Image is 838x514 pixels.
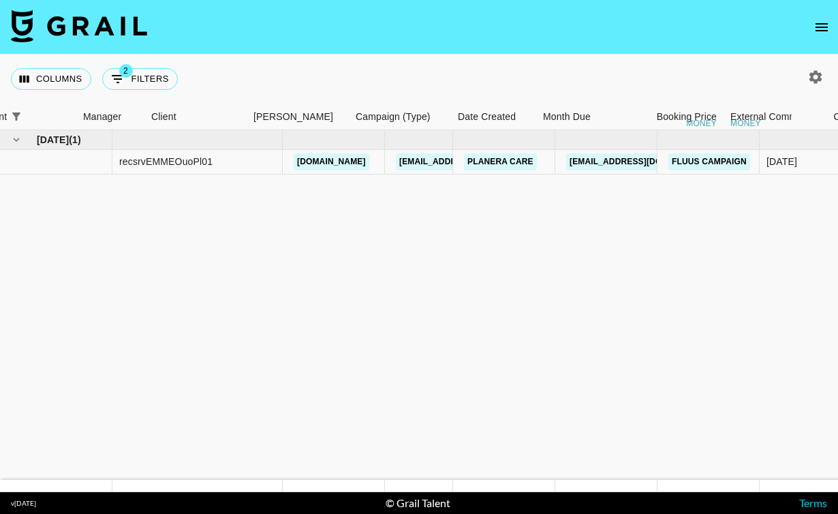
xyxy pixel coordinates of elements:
[76,104,144,130] div: Manager
[451,104,536,130] div: Date Created
[83,104,121,130] div: Manager
[566,153,719,170] a: [EMAIL_ADDRESS][DOMAIN_NAME]
[349,104,451,130] div: Campaign (Type)
[668,153,750,170] a: Fluus Campaign
[11,10,147,42] img: Grail Talent
[766,155,797,168] div: 30/07/2025
[458,104,516,130] div: Date Created
[7,107,26,126] button: Show filters
[7,130,26,149] button: hide children
[730,119,761,127] div: money
[37,133,69,147] span: [DATE]
[730,104,822,130] div: External Commission
[386,496,450,510] div: © Grail Talent
[464,153,537,170] a: Planera Care
[356,104,431,130] div: Campaign (Type)
[536,104,621,130] div: Month Due
[799,496,827,509] a: Terms
[396,153,548,170] a: [EMAIL_ADDRESS][DOMAIN_NAME]
[144,104,247,130] div: Client
[119,64,133,78] span: 2
[69,133,81,147] span: ( 1 )
[119,155,213,168] div: recsrvEMMEOuoPl01
[151,104,176,130] div: Client
[808,14,835,41] button: open drawer
[102,68,178,90] button: Show filters
[657,104,717,130] div: Booking Price
[11,499,36,508] div: v [DATE]
[11,68,91,90] button: Select columns
[26,107,45,126] button: Sort
[686,119,717,127] div: money
[543,104,591,130] div: Month Due
[294,153,369,170] a: [DOMAIN_NAME]
[247,104,349,130] div: Booker
[7,107,26,126] div: 1 active filter
[253,104,333,130] div: [PERSON_NAME]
